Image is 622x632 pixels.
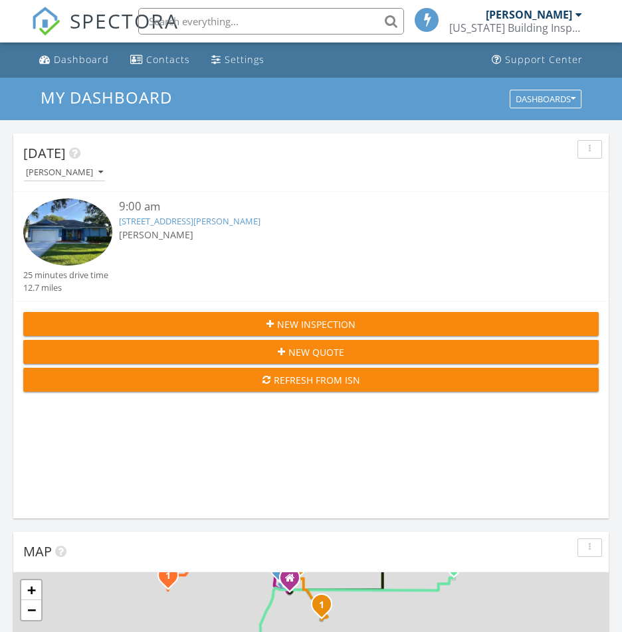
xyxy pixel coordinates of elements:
[70,7,179,35] span: SPECTORA
[322,604,330,612] div: 3013 Ridgevale Cir, Valrico, FL 33596
[23,198,112,266] img: 9365901%2Fcover_photos%2FIlj6oKodv8om4MSQX5Zq%2Fsmall.jpg
[23,164,106,182] button: [PERSON_NAME]
[449,21,582,35] div: Florida Building Inspection Group
[125,48,195,72] a: Contacts
[505,53,583,66] div: Support Center
[206,48,270,72] a: Settings
[138,8,404,35] input: Search everything...
[486,8,572,21] div: [PERSON_NAME]
[23,542,52,560] span: Map
[225,53,264,66] div: Settings
[165,572,171,581] i: 1
[168,575,176,583] div: 1311 W Moody Ave Unit 2, Tampa, FL 33629
[23,198,599,294] a: 9:00 am [STREET_ADDRESS][PERSON_NAME] [PERSON_NAME] 25 minutes drive time 12.7 miles
[23,269,108,281] div: 25 minutes drive time
[34,48,114,72] a: Dashboard
[277,317,356,331] span: New Inspection
[26,168,103,177] div: [PERSON_NAME]
[23,368,599,392] button: Refresh from ISN
[486,48,588,72] a: Support Center
[31,7,60,36] img: The Best Home Inspection Software - Spectora
[288,345,344,359] span: New Quote
[119,198,551,215] div: 9:00 am
[34,373,588,387] div: Refresh from ISN
[319,601,324,610] i: 1
[510,90,581,108] button: Dashboards
[23,144,66,162] span: [DATE]
[31,18,179,46] a: SPECTORA
[119,215,260,227] a: [STREET_ADDRESS][PERSON_NAME]
[21,600,41,620] a: Zoom out
[516,94,575,104] div: Dashboards
[23,312,599,336] button: New Inspection
[21,580,41,600] a: Zoom in
[41,86,172,108] span: My Dashboard
[119,228,193,241] span: [PERSON_NAME]
[146,53,190,66] div: Contacts
[290,578,298,586] div: 1435 Oakfield Dr, Brandon FL 33511
[23,281,108,294] div: 12.7 miles
[54,53,109,66] div: Dashboard
[23,340,599,364] button: New Quote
